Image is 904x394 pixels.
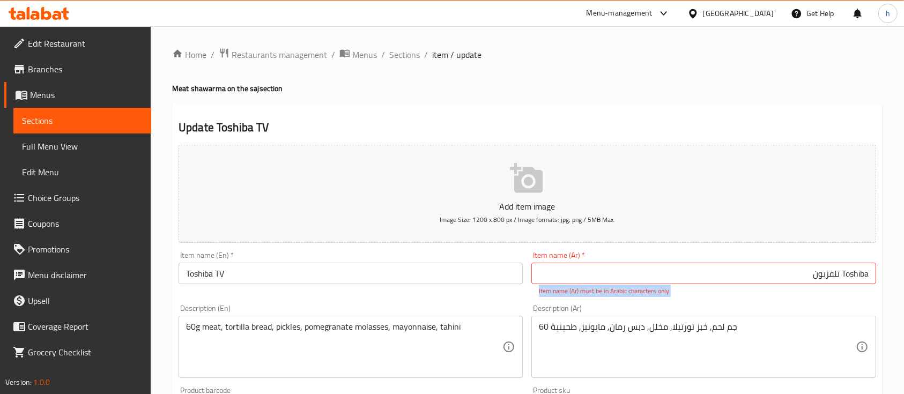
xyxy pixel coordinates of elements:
[339,48,377,62] a: Menus
[432,48,481,61] span: item / update
[4,185,151,211] a: Choice Groups
[179,120,876,136] h2: Update Toshiba TV
[28,346,143,359] span: Grocery Checklist
[331,48,335,61] li: /
[539,322,855,373] textarea: 60 جم لحم, خبز تورتيلا, مخلل, دبس رمان, مايونيز, طحينية
[4,236,151,262] a: Promotions
[179,145,876,243] button: Add item imageImage Size: 1200 x 800 px / Image formats: jpg, png / 5MB Max.
[172,83,883,94] h4: Meat shawarma on the saj section
[381,48,385,61] li: /
[587,7,653,20] div: Menu-management
[28,320,143,333] span: Coverage Report
[4,31,151,56] a: Edit Restaurant
[4,56,151,82] a: Branches
[172,48,883,62] nav: breadcrumb
[4,288,151,314] a: Upsell
[4,339,151,365] a: Grocery Checklist
[179,263,523,284] input: Enter name En
[5,375,32,389] span: Version:
[30,88,143,101] span: Menus
[440,213,615,226] span: Image Size: 1200 x 800 px / Image formats: jpg, png / 5MB Max.
[13,108,151,133] a: Sections
[4,82,151,108] a: Menus
[886,8,890,19] span: h
[33,375,50,389] span: 1.0.0
[28,243,143,256] span: Promotions
[195,200,859,213] p: Add item image
[28,63,143,76] span: Branches
[703,8,774,19] div: [GEOGRAPHIC_DATA]
[531,263,876,284] input: Enter name Ar
[352,48,377,61] span: Menus
[28,191,143,204] span: Choice Groups
[28,217,143,230] span: Coupons
[28,37,143,50] span: Edit Restaurant
[4,314,151,339] a: Coverage Report
[219,48,327,62] a: Restaurants management
[22,166,143,179] span: Edit Menu
[22,140,143,153] span: Full Menu View
[389,48,420,61] a: Sections
[28,294,143,307] span: Upsell
[13,133,151,159] a: Full Menu View
[13,159,151,185] a: Edit Menu
[211,48,214,61] li: /
[4,262,151,288] a: Menu disclaimer
[4,211,151,236] a: Coupons
[22,114,143,127] span: Sections
[539,286,868,296] p: Item name (Ar) must be in Arabic characters only
[186,322,502,373] textarea: 60g meat, tortilla bread, pickles, pomegranate molasses, mayonnaise, tahini
[28,269,143,281] span: Menu disclaimer
[424,48,428,61] li: /
[172,48,206,61] a: Home
[232,48,327,61] span: Restaurants management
